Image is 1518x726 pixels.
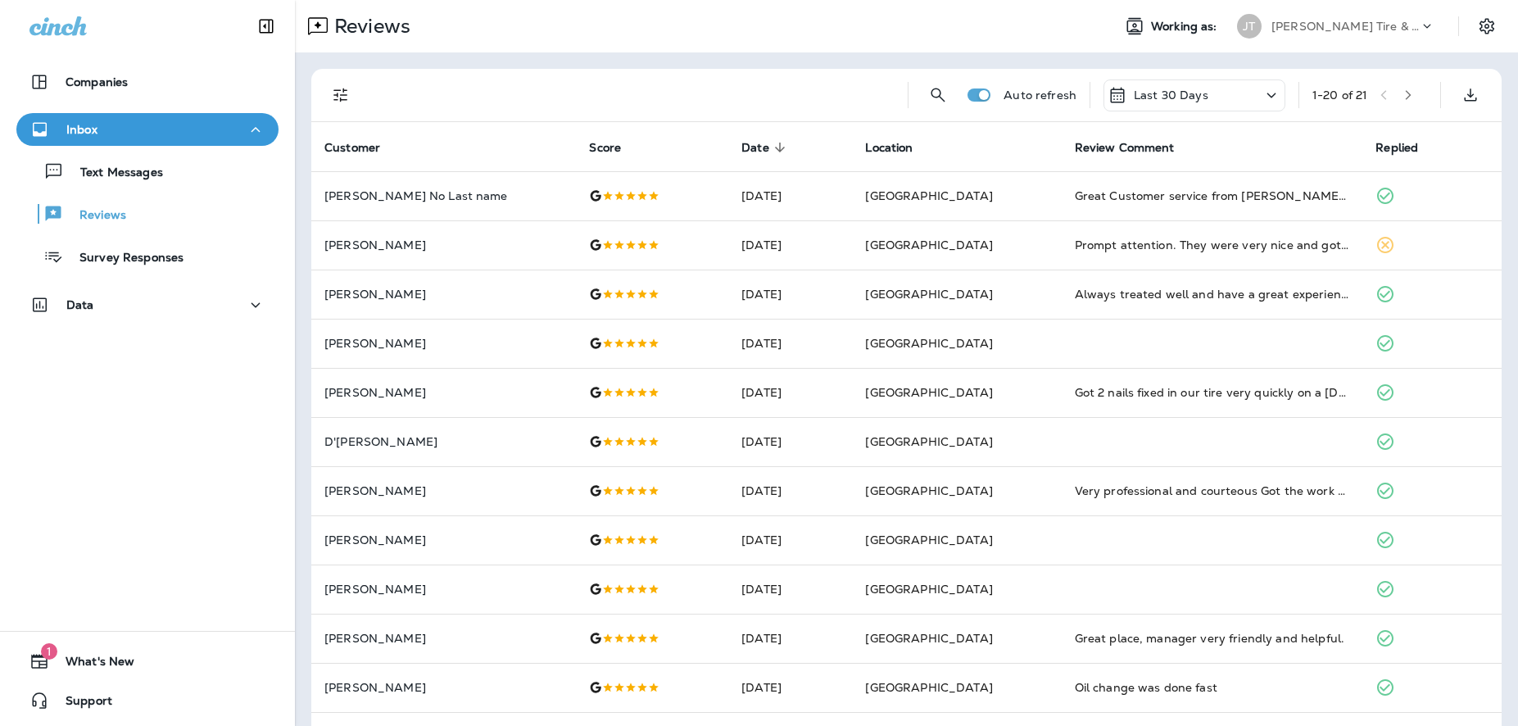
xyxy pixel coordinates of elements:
span: [GEOGRAPHIC_DATA] [865,680,992,695]
button: Export as CSV [1454,79,1487,111]
span: Support [49,694,112,714]
button: Search Reviews [922,79,954,111]
p: Companies [66,75,128,88]
p: [PERSON_NAME] [324,533,563,547]
span: Date [741,140,791,155]
span: Customer [324,140,401,155]
span: Working as: [1151,20,1221,34]
span: [GEOGRAPHIC_DATA] [865,336,992,351]
span: [GEOGRAPHIC_DATA] [865,287,992,302]
span: [GEOGRAPHIC_DATA] [865,188,992,203]
span: [GEOGRAPHIC_DATA] [865,238,992,252]
button: Filters [324,79,357,111]
p: Last 30 Days [1134,88,1208,102]
button: Companies [16,66,279,98]
td: [DATE] [728,368,852,417]
p: Reviews [328,14,410,39]
div: Prompt attention. They were very nice and got my car done quickly as I waited in the lobby. [1075,237,1350,253]
span: [GEOGRAPHIC_DATA] [865,434,992,449]
span: 1 [41,643,57,660]
span: [GEOGRAPHIC_DATA] [865,631,992,646]
p: [PERSON_NAME] [324,632,563,645]
p: Reviews [63,208,126,224]
div: 1 - 20 of 21 [1312,88,1367,102]
span: [GEOGRAPHIC_DATA] [865,483,992,498]
p: [PERSON_NAME] [324,288,563,301]
p: [PERSON_NAME] [324,583,563,596]
div: Very professional and courteous Got the work done very quickly even though I came in unexpected [1075,483,1350,499]
button: Data [16,288,279,321]
td: [DATE] [728,270,852,319]
p: [PERSON_NAME] Tire & Auto [1271,20,1419,33]
span: Replied [1375,140,1439,155]
td: [DATE] [728,417,852,466]
div: Always treated well and have a great experience at Jensen Tire. [1075,286,1350,302]
span: Location [865,140,934,155]
p: [PERSON_NAME] [324,337,563,350]
button: Support [16,684,279,717]
span: Customer [324,141,380,155]
span: [GEOGRAPHIC_DATA] [865,533,992,547]
td: [DATE] [728,466,852,515]
p: Data [66,298,94,311]
td: [DATE] [728,319,852,368]
span: Score [589,140,642,155]
td: [DATE] [728,663,852,712]
span: What's New [49,655,134,674]
span: Review Comment [1075,141,1175,155]
p: [PERSON_NAME] [324,386,563,399]
p: Text Messages [64,166,163,181]
span: Date [741,141,769,155]
button: Collapse Sidebar [243,10,289,43]
button: 1What's New [16,645,279,678]
div: Oil change was done fast [1075,679,1350,696]
button: Reviews [16,197,279,231]
div: JT [1237,14,1262,39]
span: Location [865,141,913,155]
div: Great place, manager very friendly and helpful. [1075,630,1350,647]
td: [DATE] [728,614,852,663]
span: [GEOGRAPHIC_DATA] [865,385,992,400]
td: [DATE] [728,515,852,565]
p: [PERSON_NAME] [324,681,563,694]
button: Inbox [16,113,279,146]
div: Great Customer service from Dave M. he is the reason I come back to Jensen Tire he takes the time... [1075,188,1350,204]
button: Text Messages [16,154,279,188]
td: [DATE] [728,220,852,270]
p: Auto refresh [1004,88,1076,102]
button: Survey Responses [16,239,279,274]
p: Survey Responses [63,251,184,266]
td: [DATE] [728,565,852,614]
button: Settings [1472,11,1502,41]
p: [PERSON_NAME] [324,484,563,497]
span: [GEOGRAPHIC_DATA] [865,582,992,597]
p: Inbox [66,123,97,136]
div: Got 2 nails fixed in our tire very quickly on a Wednesday afternoon. Only there 40 minutes done a... [1075,384,1350,401]
span: Review Comment [1075,140,1196,155]
p: D'[PERSON_NAME] [324,435,563,448]
span: Score [589,141,621,155]
td: [DATE] [728,171,852,220]
p: [PERSON_NAME] [324,238,563,252]
span: Replied [1375,141,1418,155]
p: [PERSON_NAME] No Last name [324,189,563,202]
